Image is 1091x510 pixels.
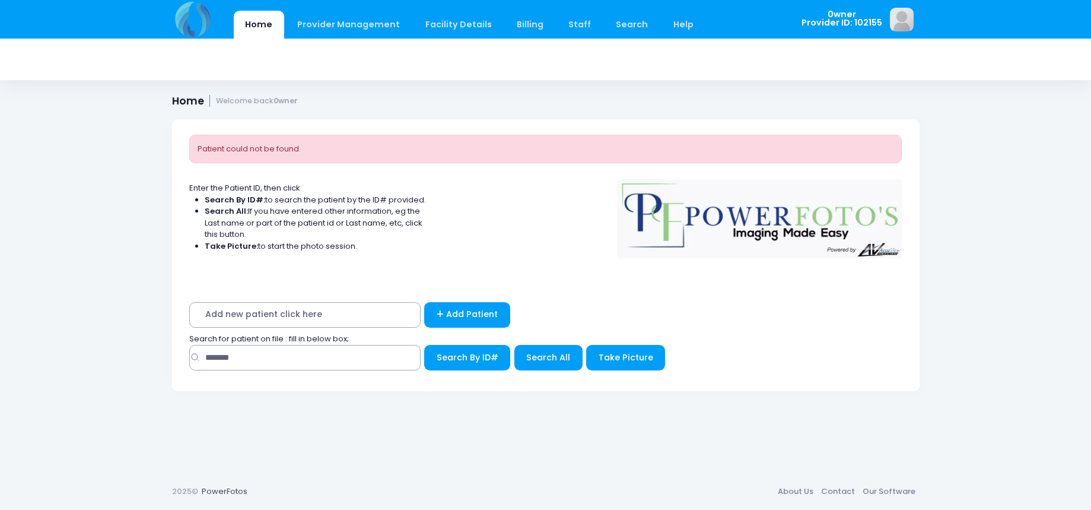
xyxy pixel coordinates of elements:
[205,194,265,205] strong: Search By ID#:
[818,481,859,502] a: Contact
[557,11,603,39] a: Staff
[205,240,427,252] li: to start the photo session.
[189,302,421,328] span: Add new patient click here
[172,95,298,107] h1: Home
[234,11,284,39] a: Home
[205,240,258,252] strong: Take Picture:
[172,486,198,497] span: 2025©
[424,345,510,370] button: Search By ID#
[599,351,653,363] span: Take Picture
[202,486,247,497] a: PowerFotos
[586,345,665,370] button: Take Picture
[205,194,427,206] li: to search the patient by the ID# provided.
[661,11,705,39] a: Help
[273,96,298,106] strong: 0wner
[801,10,882,27] span: 0wner Provider ID: 102155
[205,205,248,217] strong: Search All:
[890,8,914,31] img: image
[505,11,555,39] a: Billing
[514,345,583,370] button: Search All
[774,481,818,502] a: About Us
[414,11,503,39] a: Facility Details
[205,205,427,240] li: If you have entered other information, eg the Last name or part of the patient id or Last name, e...
[859,481,920,502] a: Our Software
[437,351,498,363] span: Search By ID#
[286,11,412,39] a: Provider Management
[189,333,349,344] span: Search for patient on file : fill in below box;
[424,302,510,328] a: Add Patient
[605,11,660,39] a: Search
[189,135,902,163] div: Patient could not be found.
[611,171,908,259] img: Logo
[189,182,300,194] span: Enter the Patient ID, then click
[216,97,298,106] small: Welcome back
[526,351,570,363] span: Search All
